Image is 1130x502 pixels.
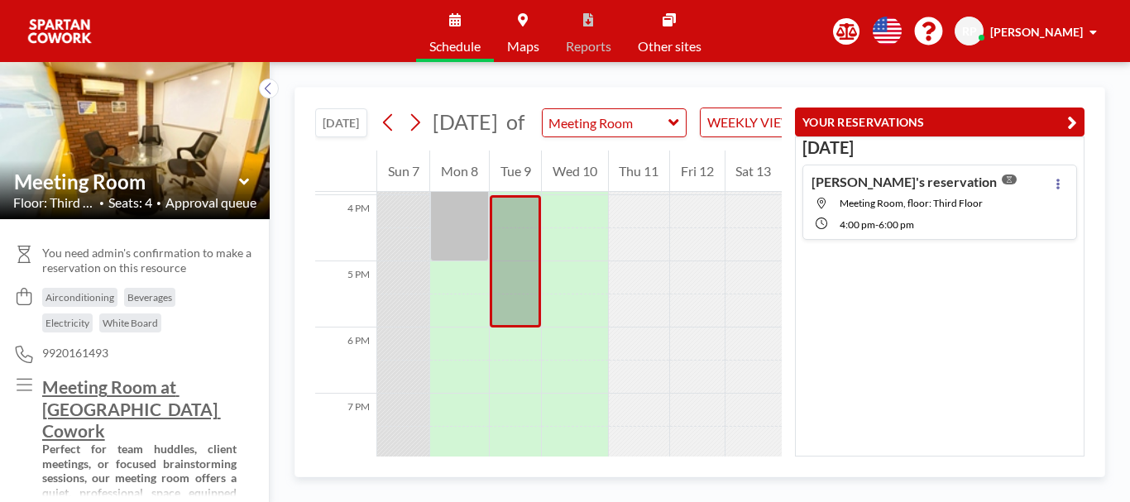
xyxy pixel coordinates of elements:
div: Mon 8 [430,151,488,192]
span: Approval queue [165,194,256,211]
h4: [PERSON_NAME]'s reservation [812,174,997,190]
span: • [156,198,161,208]
span: [PERSON_NAME] [990,25,1083,39]
span: 9920161493 [42,346,108,361]
span: You need admin's confirmation to make a reservation on this resource [42,246,256,275]
u: Meeting Room at [GEOGRAPHIC_DATA] Cowork [42,376,221,441]
span: • [99,198,104,208]
span: Meeting Room, floor: Third Floor [840,197,983,209]
span: Other sites [638,40,701,53]
button: YOUR RESERVATIONS [795,108,1085,136]
div: Thu 11 [609,151,669,192]
div: 5 PM [315,261,376,327]
span: Electricity [45,317,89,329]
span: 6:00 PM [879,218,914,231]
img: organization-logo [26,15,93,48]
div: 4 PM [315,195,376,261]
span: RP [962,24,977,39]
span: Maps [507,40,539,53]
span: 4:00 PM [840,218,875,231]
span: [DATE] [433,109,498,134]
span: WEEKLY VIEW [704,112,797,133]
span: Schedule [429,40,481,53]
div: 6 PM [315,327,376,394]
button: [DATE] [315,108,367,137]
div: Sat 13 [725,151,782,192]
div: 7 PM [315,394,376,460]
div: Sun 7 [377,151,429,192]
span: White Board [103,317,158,329]
span: of [506,109,524,135]
input: Meeting Room [14,170,239,194]
span: Seats: 4 [108,194,152,211]
span: Airconditioning [45,291,114,304]
h3: [DATE] [802,137,1077,158]
span: Reports [566,40,611,53]
span: Floor: Third Flo... [13,194,95,211]
div: Tue 9 [490,151,541,192]
div: Search for option [701,108,844,136]
span: - [875,218,879,231]
div: Fri 12 [670,151,724,192]
div: Wed 10 [542,151,607,192]
input: Meeting Room [543,109,669,136]
span: Beverages [127,291,172,304]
